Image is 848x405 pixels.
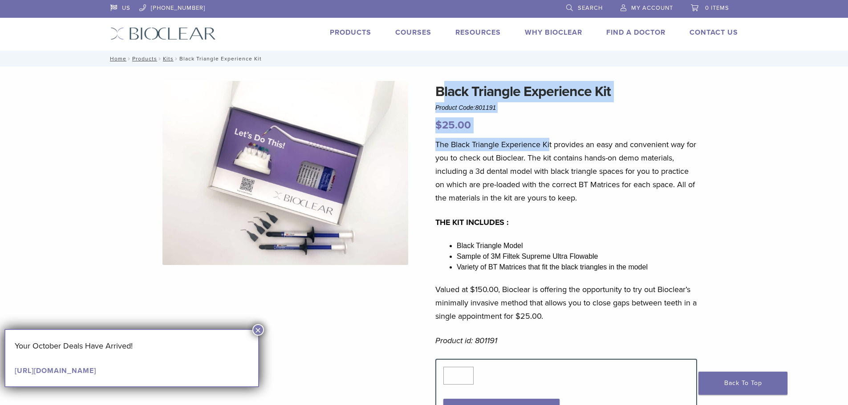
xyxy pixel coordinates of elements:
a: Contact Us [690,28,738,37]
bdi: 25.00 [435,119,471,132]
a: [URL][DOMAIN_NAME] [15,366,96,375]
button: Close [252,324,264,336]
span: / [157,56,163,61]
h1: Black Triangle Experience Kit [435,81,697,102]
a: Why Bioclear [525,28,582,37]
a: Home [107,56,126,62]
em: Product id: 801191 [435,336,497,345]
span: / [126,56,132,61]
p: The Black Triangle Experience Kit provides an easy and convenient way for you to check out Biocle... [435,138,697,205]
img: BCL_BT_Demo_Kit_1 [162,81,408,265]
a: Kits [163,56,174,62]
a: Courses [395,28,431,37]
span: My Account [631,4,673,12]
span: 0 items [705,4,729,12]
img: Bioclear [110,27,216,40]
span: $ [435,119,442,132]
span: / [174,56,179,61]
a: Resources [455,28,501,37]
strong: THE KIT INCLUDES : [435,217,509,227]
span: Product Code: [435,104,496,111]
span: 801191 [475,104,496,111]
a: Products [330,28,371,37]
nav: Black Triangle Experience Kit [104,51,745,67]
li: Black Triangle Model [457,241,697,251]
a: Back To Top [698,372,787,395]
a: Products [132,56,157,62]
li: Variety of BT Matrices that fit the black triangles in the model [457,262,697,273]
li: Sample of 3M Filtek Supreme Ultra Flowable [457,251,697,262]
p: Valued at $150.00, Bioclear is offering the opportunity to try out Bioclear’s minimally invasive ... [435,283,697,323]
span: Search [578,4,603,12]
p: Your October Deals Have Arrived! [15,339,249,353]
a: Find A Doctor [606,28,665,37]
